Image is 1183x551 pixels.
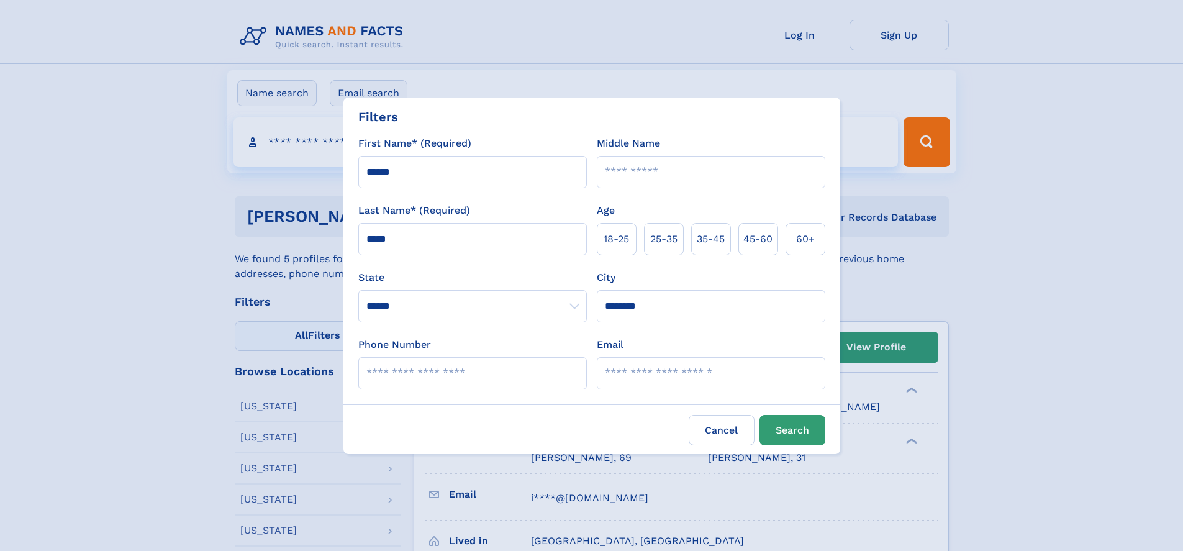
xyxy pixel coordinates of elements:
[358,270,587,285] label: State
[689,415,755,445] label: Cancel
[358,136,471,151] label: First Name* (Required)
[358,203,470,218] label: Last Name* (Required)
[597,270,615,285] label: City
[604,232,629,247] span: 18‑25
[597,337,623,352] label: Email
[358,107,398,126] div: Filters
[597,203,615,218] label: Age
[759,415,825,445] button: Search
[597,136,660,151] label: Middle Name
[743,232,773,247] span: 45‑60
[796,232,815,247] span: 60+
[358,337,431,352] label: Phone Number
[697,232,725,247] span: 35‑45
[650,232,678,247] span: 25‑35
